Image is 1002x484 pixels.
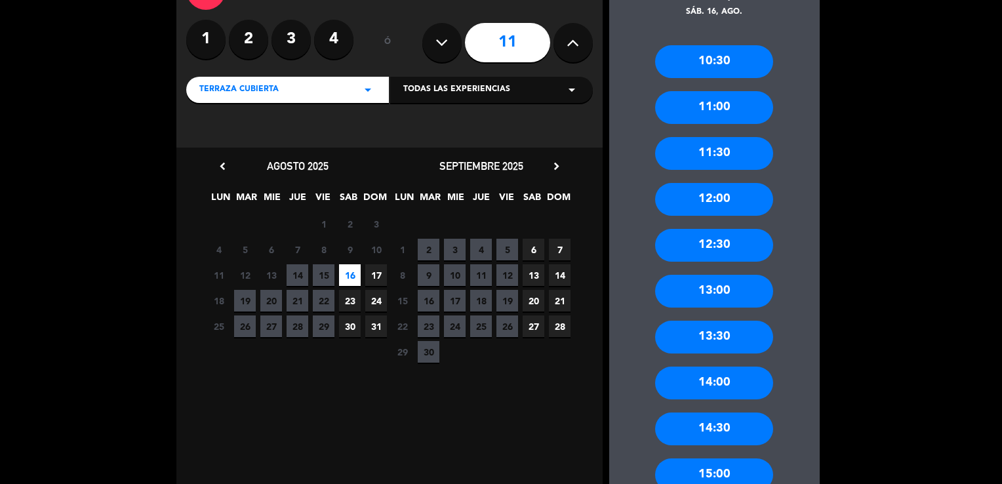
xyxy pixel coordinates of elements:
[655,45,773,78] div: 10:30
[235,190,257,211] span: MAR
[287,190,308,211] span: JUE
[365,315,387,337] span: 31
[186,20,226,59] label: 1
[549,290,571,312] span: 21
[391,315,413,337] span: 22
[391,264,413,286] span: 8
[313,315,334,337] span: 29
[418,239,439,260] span: 2
[521,190,543,211] span: SAB
[313,239,334,260] span: 8
[338,190,359,211] span: SAB
[470,290,492,312] span: 18
[210,190,231,211] span: LUN
[550,159,563,173] i: chevron_right
[208,239,230,260] span: 4
[549,315,571,337] span: 28
[393,190,415,211] span: LUN
[470,239,492,260] span: 4
[418,341,439,363] span: 30
[391,290,413,312] span: 15
[313,290,334,312] span: 22
[314,20,353,59] label: 4
[234,290,256,312] span: 19
[339,239,361,260] span: 9
[418,315,439,337] span: 23
[261,190,283,211] span: MIE
[655,367,773,399] div: 14:00
[260,315,282,337] span: 27
[609,6,820,19] div: sáb. 16, ago.
[445,190,466,211] span: MIE
[523,290,544,312] span: 20
[365,264,387,286] span: 17
[199,83,279,96] span: Terraza Cubierta
[655,91,773,124] div: 11:00
[655,321,773,353] div: 13:30
[470,190,492,211] span: JUE
[260,290,282,312] span: 20
[229,20,268,59] label: 2
[339,290,361,312] span: 23
[234,315,256,337] span: 26
[360,82,376,98] i: arrow_drop_down
[403,83,510,96] span: Todas las experiencias
[365,290,387,312] span: 24
[312,190,334,211] span: VIE
[339,264,361,286] span: 16
[339,213,361,235] span: 2
[339,315,361,337] span: 30
[418,290,439,312] span: 16
[547,190,569,211] span: DOM
[234,264,256,286] span: 12
[470,264,492,286] span: 11
[365,239,387,260] span: 10
[313,213,334,235] span: 1
[655,413,773,445] div: 14:30
[655,275,773,308] div: 13:00
[564,82,580,98] i: arrow_drop_down
[287,315,308,337] span: 28
[439,159,523,172] span: septiembre 2025
[444,315,466,337] span: 24
[549,264,571,286] span: 14
[655,229,773,262] div: 12:30
[419,190,441,211] span: MAR
[496,264,518,286] span: 12
[523,264,544,286] span: 13
[234,239,256,260] span: 5
[444,264,466,286] span: 10
[496,239,518,260] span: 5
[418,264,439,286] span: 9
[208,315,230,337] span: 25
[444,239,466,260] span: 3
[363,190,385,211] span: DOM
[208,264,230,286] span: 11
[365,213,387,235] span: 3
[367,20,409,66] div: ó
[260,264,282,286] span: 13
[496,315,518,337] span: 26
[260,239,282,260] span: 6
[313,264,334,286] span: 15
[391,341,413,363] span: 29
[444,290,466,312] span: 17
[549,239,571,260] span: 7
[496,190,517,211] span: VIE
[287,264,308,286] span: 14
[287,239,308,260] span: 7
[287,290,308,312] span: 21
[523,315,544,337] span: 27
[271,20,311,59] label: 3
[208,290,230,312] span: 18
[470,315,492,337] span: 25
[655,183,773,216] div: 12:00
[523,239,544,260] span: 6
[267,159,329,172] span: agosto 2025
[391,239,413,260] span: 1
[496,290,518,312] span: 19
[655,137,773,170] div: 11:30
[216,159,230,173] i: chevron_left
